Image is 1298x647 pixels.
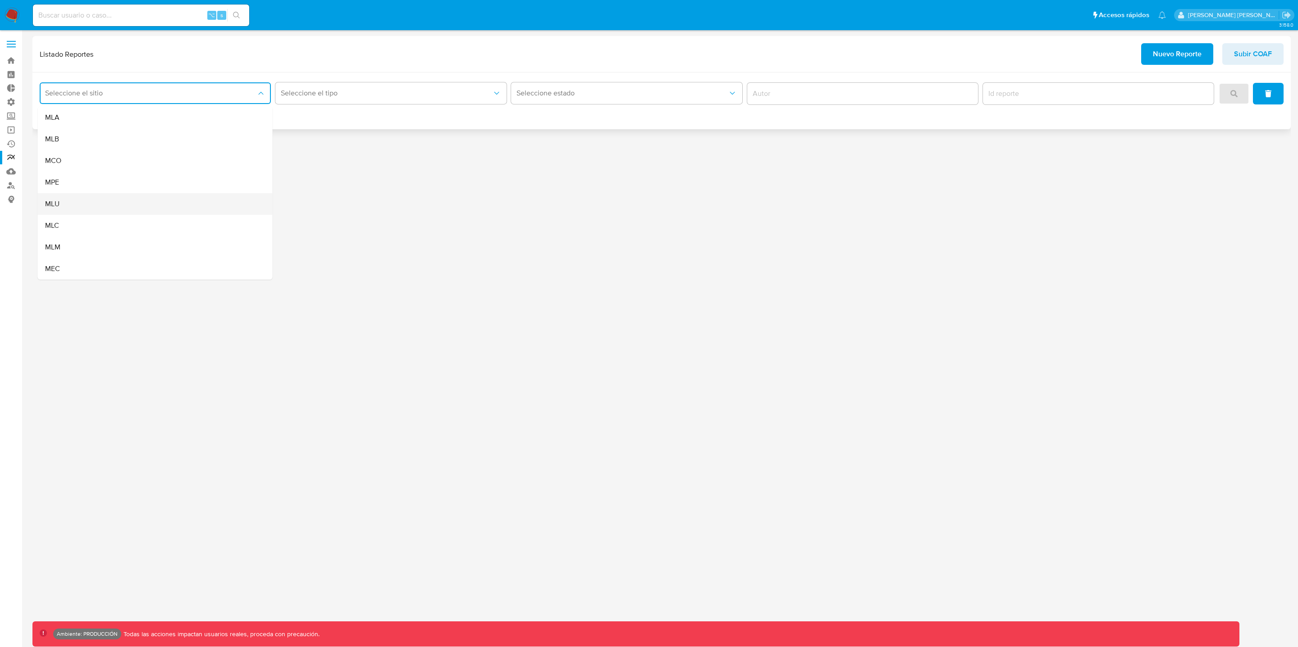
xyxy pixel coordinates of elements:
[227,9,246,22] button: search-icon
[1099,10,1149,20] span: Accesos rápidos
[1188,11,1279,19] p: leidy.martinez@mercadolibre.com.co
[208,11,215,19] span: ⌥
[33,9,249,21] input: Buscar usuario o caso...
[220,11,223,19] span: s
[121,630,320,638] p: Todas las acciones impactan usuarios reales, proceda con precaución.
[1282,10,1291,20] a: Salir
[1158,11,1166,19] a: Notificaciones
[57,632,118,636] p: Ambiente: PRODUCCIÓN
